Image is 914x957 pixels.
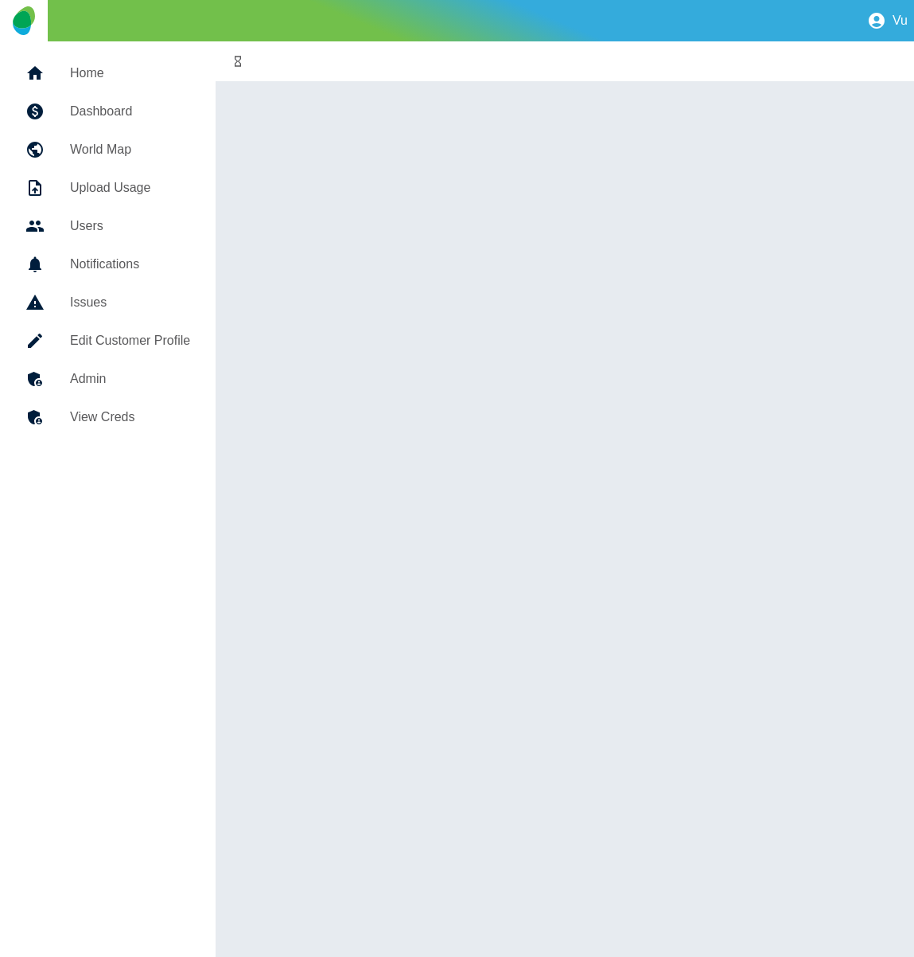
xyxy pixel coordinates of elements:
a: Edit Customer Profile [13,322,203,360]
a: Notifications [13,245,203,283]
h5: Notifications [70,255,190,274]
h5: Home [70,64,190,83]
h5: Admin [70,369,190,389]
a: Users [13,207,203,245]
a: World Map [13,131,203,169]
p: Vu [893,14,908,28]
a: View Creds [13,398,203,436]
h5: View Creds [70,408,190,427]
h5: Upload Usage [70,178,190,197]
img: Logo [13,6,34,35]
a: Issues [13,283,203,322]
a: Home [13,54,203,92]
a: Admin [13,360,203,398]
h5: Users [70,217,190,236]
button: Vu [861,5,914,37]
a: Upload Usage [13,169,203,207]
h5: Edit Customer Profile [70,331,190,350]
h5: World Map [70,140,190,159]
a: Dashboard [13,92,203,131]
h5: Dashboard [70,102,190,121]
h5: Issues [70,293,190,312]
